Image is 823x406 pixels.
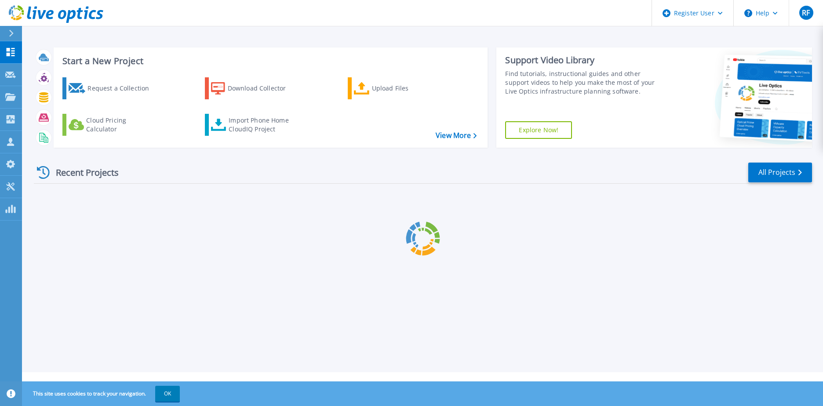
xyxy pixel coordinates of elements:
span: RF [802,9,810,16]
div: Cloud Pricing Calculator [86,116,157,134]
span: This site uses cookies to track your navigation. [24,386,180,402]
a: Download Collector [205,77,303,99]
a: Upload Files [348,77,446,99]
div: Import Phone Home CloudIQ Project [229,116,297,134]
a: All Projects [748,163,812,182]
a: Request a Collection [62,77,160,99]
div: Support Video Library [505,54,666,66]
div: Download Collector [228,80,298,97]
div: Find tutorials, instructional guides and other support videos to help you make the most of your L... [505,69,666,96]
a: Cloud Pricing Calculator [62,114,160,136]
h3: Start a New Project [62,56,477,66]
button: OK [155,386,180,402]
div: Upload Files [372,80,442,97]
div: Recent Projects [34,162,131,183]
div: Request a Collection [87,80,158,97]
a: View More [436,131,477,140]
a: Explore Now! [505,121,572,139]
